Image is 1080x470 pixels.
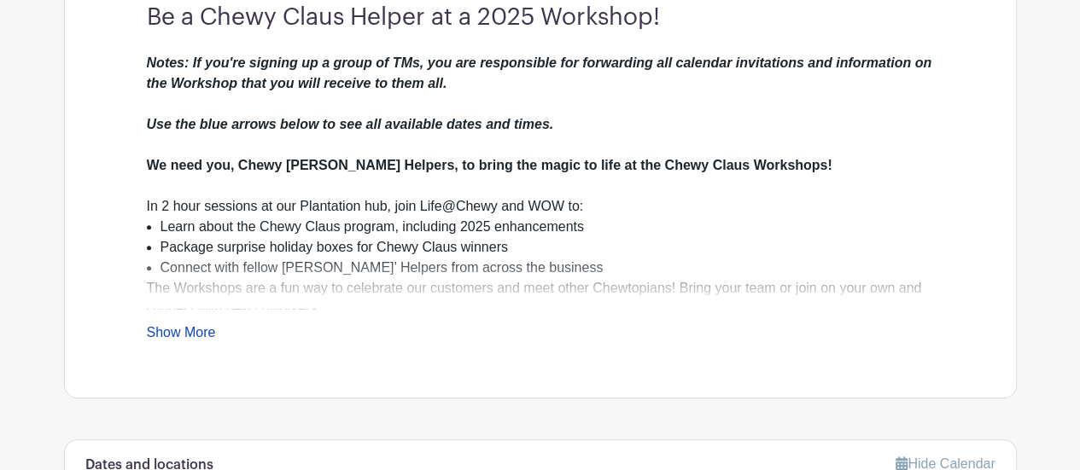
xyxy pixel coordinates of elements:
[147,196,934,217] div: In 2 hour sessions at our Plantation hub, join Life@Chewy and WOW to:
[161,237,934,258] li: Package surprise holiday boxes for Chewy Claus winners
[147,55,931,131] em: Notes: If you're signing up a group of TMs, you are responsible for forwarding all calendar invit...
[161,258,934,278] li: Connect with fellow [PERSON_NAME]’ Helpers from across the business
[147,325,216,346] a: Show More
[147,278,934,421] div: The Workshops are a fun way to celebrate our customers and meet other Chewtopians! Bring your tea...
[147,158,832,172] strong: We need you, Chewy [PERSON_NAME] Helpers, to bring the magic to life at the Chewy Claus Workshops!
[147,3,934,32] h3: Be a Chewy Claus Helper at a 2025 Workshop!
[161,217,934,237] li: Learn about the Chewy Claus program, including 2025 enhancements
